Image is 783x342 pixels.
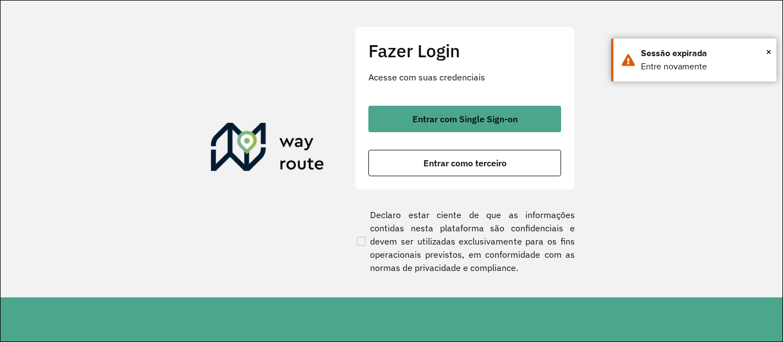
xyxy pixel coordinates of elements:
p: Acesse com suas credenciais [368,70,561,84]
div: Sessão expirada [641,47,768,60]
div: Entre novamente [641,60,768,73]
h2: Fazer Login [368,40,561,61]
button: button [368,106,561,132]
label: Declaro estar ciente de que as informações contidas nesta plataforma são confidenciais e devem se... [355,208,575,274]
button: Close [766,44,771,60]
span: Entrar com Single Sign-on [412,115,518,123]
span: × [766,44,771,60]
span: Entrar como terceiro [423,159,507,167]
button: button [368,150,561,176]
img: Roteirizador AmbevTech [211,123,324,176]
